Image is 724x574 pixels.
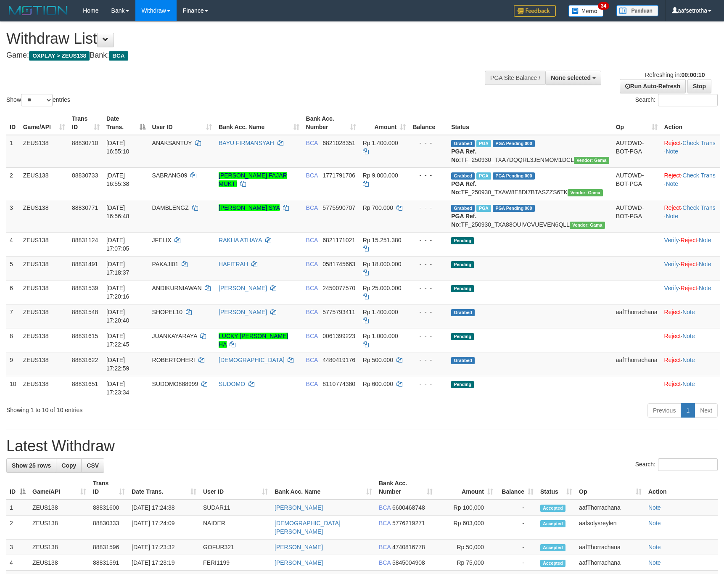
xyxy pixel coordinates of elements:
a: Check Trans [682,172,716,179]
span: Rp 600.000 [363,381,393,387]
th: Date Trans.: activate to sort column descending [103,111,149,135]
span: Rp 25.000.000 [363,285,402,291]
h4: Game: Bank: [6,51,474,60]
a: Copy [56,458,82,473]
a: Note [648,504,661,511]
td: Rp 100,000 [436,500,497,516]
a: Note [666,213,678,220]
span: Rp 1.000.000 [363,333,398,339]
a: Note [699,285,711,291]
td: aafThorrachana [576,540,645,555]
span: Copy 0061399223 to clipboard [322,333,355,339]
span: Grabbed [451,140,475,147]
span: ANDIKURNIAWAN [152,285,202,291]
th: User ID: activate to sort column ascending [149,111,215,135]
td: 8 [6,328,20,352]
span: [DATE] 17:20:40 [106,309,129,324]
span: 88831124 [72,237,98,243]
td: ZEUS138 [20,232,69,256]
a: Check Trans [682,140,716,146]
td: NAIDER [200,516,271,540]
span: OXPLAY > ZEUS138 [29,51,90,61]
span: Rp 1.400.000 [363,309,398,315]
span: Rp 500.000 [363,357,393,363]
a: Verify [664,237,679,243]
a: [PERSON_NAME] [219,285,267,291]
td: [DATE] 17:24:38 [128,500,200,516]
td: GOFUR321 [200,540,271,555]
span: Accepted [540,560,565,567]
span: Refreshing in: [645,71,705,78]
span: BCA [379,544,391,550]
td: ZEUS138 [29,500,90,516]
span: Pending [451,333,474,340]
span: PGA Pending [493,205,535,212]
a: LUCKY [PERSON_NAME] HA [219,333,288,348]
span: BCA [109,51,128,61]
strong: 00:00:10 [681,71,705,78]
span: CSV [87,462,99,469]
td: SUDAR11 [200,500,271,516]
a: Reject [664,333,681,339]
span: [DATE] 16:55:38 [106,172,129,187]
span: Vendor URL: https://trx31.1velocity.biz [568,189,603,196]
span: 88831651 [72,381,98,387]
a: Reject [664,172,681,179]
span: Marked by aafsolysreylen [476,172,491,180]
span: DAMBLENGZ [152,204,189,211]
button: None selected [545,71,601,85]
span: BCA [306,285,318,291]
td: ZEUS138 [20,256,69,280]
th: Action [661,111,720,135]
div: Showing 1 to 10 of 10 entries [6,402,296,414]
td: Rp 603,000 [436,516,497,540]
td: · · [661,135,720,168]
td: ZEUS138 [20,304,69,328]
span: BCA [379,504,391,511]
td: ZEUS138 [20,280,69,304]
span: [DATE] 16:55:10 [106,140,129,155]
td: [DATE] 17:23:19 [128,555,200,571]
td: · · [661,256,720,280]
span: Copy 2450077570 to clipboard [322,285,355,291]
span: JUANKAYARAYA [152,333,197,339]
span: [DATE] 16:56:48 [106,204,129,220]
td: ZEUS138 [20,135,69,168]
span: Copy 4740816778 to clipboard [392,544,425,550]
img: panduan.png [616,5,658,16]
span: Vendor URL: https://trx31.1velocity.biz [574,157,609,164]
a: Reject [664,309,681,315]
div: - - - [412,171,444,180]
th: ID: activate to sort column descending [6,476,29,500]
a: [PERSON_NAME] FAJAR MUKTI [219,172,287,187]
td: · [661,376,720,400]
td: · · [661,280,720,304]
span: Grabbed [451,172,475,180]
span: [DATE] 17:23:34 [106,381,129,396]
div: - - - [412,284,444,292]
td: AUTOWD-BOT-PGA [613,200,661,232]
a: Check Trans [682,204,716,211]
span: Grabbed [451,309,475,316]
td: [DATE] 17:24:09 [128,516,200,540]
td: - [497,540,537,555]
td: 10 [6,376,20,400]
span: Accepted [540,505,565,512]
span: SUDOMO888999 [152,381,198,387]
span: BCA [306,357,318,363]
td: - [497,555,537,571]
span: [DATE] 17:18:37 [106,261,129,276]
span: [DATE] 17:07:05 [106,237,129,252]
span: 88831491 [72,261,98,267]
a: Note [682,357,695,363]
a: [PERSON_NAME] [219,309,267,315]
th: Status [448,111,613,135]
span: Pending [451,381,474,388]
span: ROBERTOHERI [152,357,195,363]
a: Stop [687,79,711,93]
th: Game/API: activate to sort column ascending [29,476,90,500]
td: 88831600 [90,500,128,516]
div: - - - [412,204,444,212]
td: Rp 50,000 [436,540,497,555]
span: Copy 5775590707 to clipboard [322,204,355,211]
